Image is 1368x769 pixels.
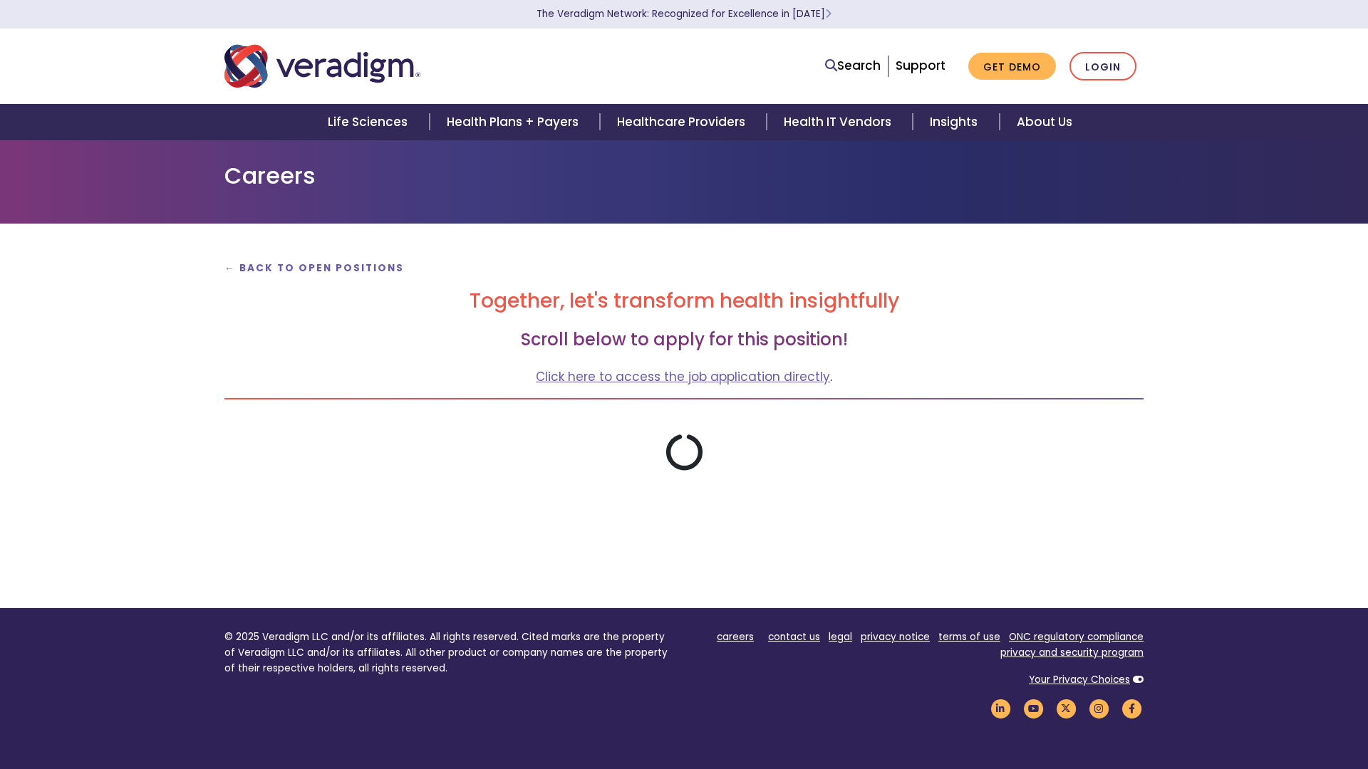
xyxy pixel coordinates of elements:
[913,104,999,140] a: Insights
[224,629,673,676] p: © 2025 Veradigm LLC and/or its affiliates. All rights reserved. Cited marks are the property of V...
[1069,52,1136,81] a: Login
[1000,646,1144,659] a: privacy and security program
[224,330,1144,350] h3: Scroll below to apply for this position!
[768,630,820,644] a: contact us
[717,630,754,644] a: careers
[224,162,1144,189] h1: Careers
[430,104,600,140] a: Health Plans + Payers
[1054,701,1078,715] a: Veradigm Twitter Link
[825,56,881,75] a: Search
[600,104,767,140] a: Healthcare Providers
[311,104,429,140] a: Life Sciences
[861,630,930,644] a: privacy notice
[1029,673,1130,686] a: Your Privacy Choices
[938,630,1000,644] a: terms of use
[1009,630,1144,644] a: ONC regulatory compliance
[224,43,420,90] img: Veradigm logo
[829,630,852,644] a: legal
[968,53,1056,80] a: Get Demo
[1119,701,1144,715] a: Veradigm Facebook Link
[825,7,831,21] span: Learn More
[988,701,1012,715] a: Veradigm LinkedIn Link
[767,104,913,140] a: Health IT Vendors
[1021,701,1045,715] a: Veradigm YouTube Link
[224,367,1144,387] p: .
[224,289,1144,313] h2: Together, let's transform health insightfully
[896,57,945,74] a: Support
[536,368,830,385] a: Click here to access the job application directly
[1000,104,1089,140] a: About Us
[224,261,404,275] a: ← Back to Open Positions
[1087,701,1111,715] a: Veradigm Instagram Link
[537,7,831,21] a: The Veradigm Network: Recognized for Excellence in [DATE]Learn More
